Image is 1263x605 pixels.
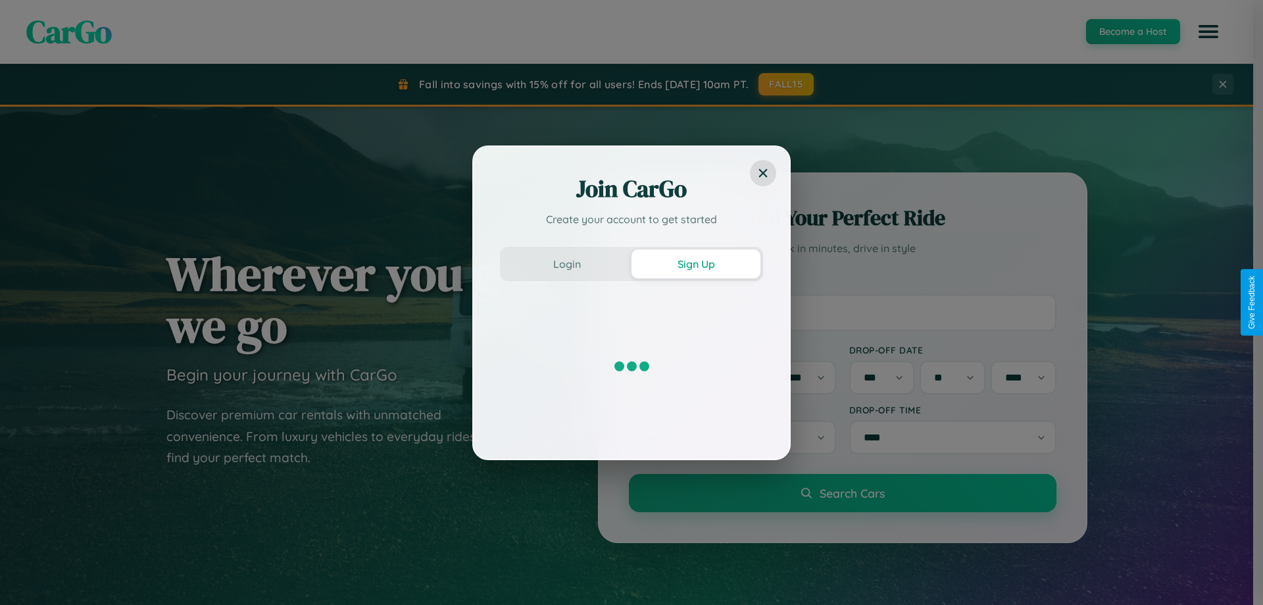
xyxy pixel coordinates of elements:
button: Sign Up [631,250,760,278]
button: Login [503,250,631,278]
h2: Join CarGo [500,173,763,205]
iframe: Intercom live chat [13,560,45,592]
p: Create your account to get started [500,211,763,227]
div: Give Feedback [1247,276,1256,329]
